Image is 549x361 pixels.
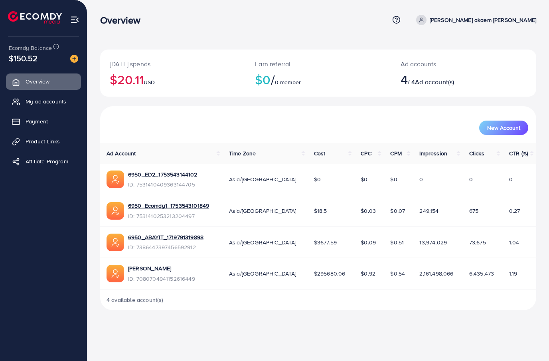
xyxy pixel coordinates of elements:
[255,72,381,87] h2: $0
[430,15,536,25] p: [PERSON_NAME] akaem [PERSON_NAME]
[469,238,486,246] span: 73,675
[107,202,124,220] img: ic-ads-acc.e4c84228.svg
[229,175,296,183] span: Asia/[GEOGRAPHIC_DATA]
[9,44,52,52] span: Ecomdy Balance
[6,113,81,129] a: Payment
[70,55,78,63] img: image
[469,149,484,157] span: Clicks
[6,93,81,109] a: My ad accounts
[128,275,195,283] span: ID: 7080704941152616449
[390,175,397,183] span: $0
[361,270,375,278] span: $0.92
[255,59,381,69] p: Earn referral
[26,117,48,125] span: Payment
[128,264,171,272] a: [PERSON_NAME]
[401,59,490,69] p: Ad accounts
[401,72,490,87] h2: / 4
[107,265,124,282] img: ic-ads-acc.e4c84228.svg
[110,59,236,69] p: [DATE] spends
[128,202,209,210] a: 6950_Ecomdy1_1753543101849
[469,207,478,215] span: 675
[6,133,81,149] a: Product Links
[144,78,155,86] span: USD
[509,238,519,246] span: 1.04
[361,238,376,246] span: $0.09
[6,153,81,169] a: Affiliate Program
[361,175,367,183] span: $0
[128,212,209,220] span: ID: 7531410253213204497
[415,77,454,86] span: Ad account(s)
[361,149,371,157] span: CPC
[469,270,494,278] span: 6,435,473
[314,149,326,157] span: Cost
[314,207,327,215] span: $18.5
[390,207,405,215] span: $0.07
[229,207,296,215] span: Asia/[GEOGRAPHIC_DATA]
[390,238,404,246] span: $0.51
[107,234,124,251] img: ic-ads-acc.e4c84228.svg
[314,270,346,278] span: $295680.06
[26,137,60,145] span: Product Links
[419,238,447,246] span: 13,974,029
[107,171,124,188] img: ic-ads-acc.e4c84228.svg
[509,207,520,215] span: 0.27
[9,52,38,64] span: $150.52
[401,70,408,89] span: 4
[515,325,543,355] iframe: Chat
[390,270,405,278] span: $0.54
[361,207,376,215] span: $0.03
[128,180,197,188] span: ID: 7531410409363144705
[479,121,528,135] button: New Account
[100,14,147,26] h3: Overview
[6,73,81,89] a: Overview
[509,149,528,157] span: CTR (%)
[419,149,447,157] span: Impression
[271,70,275,89] span: /
[26,97,66,105] span: My ad accounts
[107,296,164,304] span: 4 available account(s)
[275,78,301,86] span: 0 member
[128,243,203,251] span: ID: 7386447397456592912
[314,238,337,246] span: $3677.59
[128,233,203,241] a: 6950_ABAYIT_1719791319898
[26,77,49,85] span: Overview
[419,175,423,183] span: 0
[70,15,79,24] img: menu
[509,270,517,278] span: 1.19
[8,11,62,24] img: logo
[419,207,438,215] span: 249,154
[413,15,536,25] a: [PERSON_NAME] akaem [PERSON_NAME]
[229,149,256,157] span: Time Zone
[314,175,321,183] span: $0
[107,149,136,157] span: Ad Account
[390,149,401,157] span: CPM
[128,171,197,179] a: 6950_ED2_1753543144102
[229,270,296,278] span: Asia/[GEOGRAPHIC_DATA]
[487,125,520,131] span: New Account
[469,175,473,183] span: 0
[26,157,68,165] span: Affiliate Program
[509,175,513,183] span: 0
[110,72,236,87] h2: $20.11
[419,270,453,278] span: 2,161,498,066
[229,238,296,246] span: Asia/[GEOGRAPHIC_DATA]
